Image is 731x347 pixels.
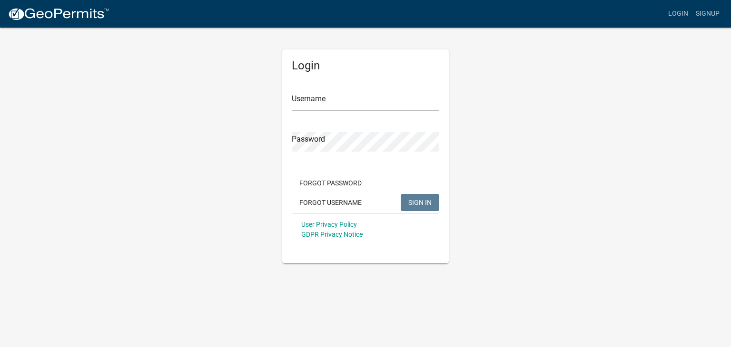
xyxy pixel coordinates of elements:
button: Forgot Password [292,174,369,192]
span: SIGN IN [408,198,432,206]
button: SIGN IN [401,194,439,211]
a: User Privacy Policy [301,221,357,228]
a: Login [664,5,692,23]
a: GDPR Privacy Notice [301,231,363,238]
h5: Login [292,59,439,73]
button: Forgot Username [292,194,369,211]
a: Signup [692,5,723,23]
